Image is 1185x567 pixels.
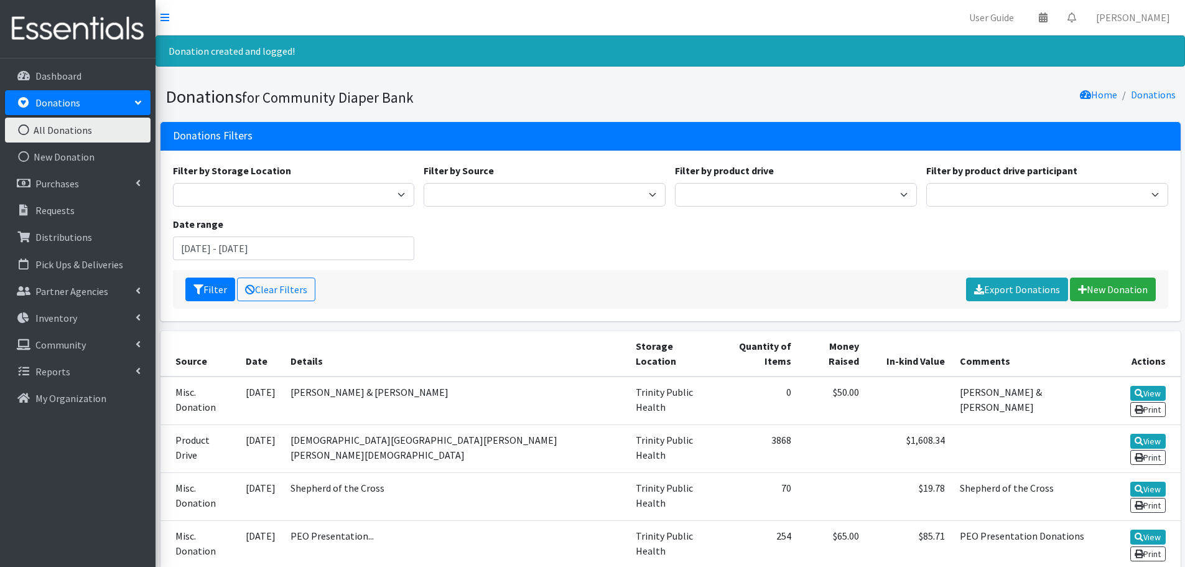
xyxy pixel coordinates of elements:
[5,279,151,304] a: Partner Agencies
[1130,482,1166,497] a: View
[237,278,315,301] a: Clear Filters
[959,5,1024,30] a: User Guide
[952,473,1098,521] td: Shepherd of the Cross
[35,365,70,378] p: Reports
[1098,331,1181,377] th: Actions
[867,331,952,377] th: In-kind Value
[1130,386,1166,401] a: View
[628,377,717,425] td: Trinity Public Health
[5,306,151,330] a: Inventory
[283,424,628,472] td: [DEMOGRAPHIC_DATA][GEOGRAPHIC_DATA][PERSON_NAME][PERSON_NAME][DEMOGRAPHIC_DATA]
[35,177,79,190] p: Purchases
[628,424,717,472] td: Trinity Public Health
[5,198,151,223] a: Requests
[5,144,151,169] a: New Donation
[173,217,223,232] label: Date range
[5,386,151,411] a: My Organization
[35,231,92,243] p: Distributions
[5,171,151,196] a: Purchases
[1070,278,1156,301] a: New Donation
[242,88,414,106] small: for Community Diaper Bank
[238,424,283,472] td: [DATE]
[5,63,151,88] a: Dashboard
[173,237,415,260] input: January 1, 2011 - December 31, 2011
[799,331,866,377] th: Money Raised
[717,424,799,472] td: 3868
[1131,88,1176,101] a: Donations
[717,331,799,377] th: Quantity of Items
[283,473,628,521] td: Shepherd of the Cross
[675,163,774,178] label: Filter by product drive
[1130,450,1166,465] a: Print
[35,392,106,405] p: My Organization
[926,163,1077,178] label: Filter by product drive participant
[1080,88,1117,101] a: Home
[966,278,1068,301] a: Export Donations
[5,332,151,357] a: Community
[35,70,81,82] p: Dashboard
[628,331,717,377] th: Storage Location
[628,473,717,521] td: Trinity Public Health
[165,86,666,108] h1: Donations
[1130,402,1166,417] a: Print
[35,312,77,324] p: Inventory
[35,204,75,217] p: Requests
[867,473,952,521] td: $19.78
[160,473,238,521] td: Misc. Donation
[160,377,238,425] td: Misc. Donation
[1130,546,1166,561] a: Print
[35,258,123,271] p: Pick Ups & Deliveries
[1130,434,1166,449] a: View
[160,331,238,377] th: Source
[1130,498,1166,513] a: Print
[799,377,866,425] td: $50.00
[283,377,628,425] td: [PERSON_NAME] & [PERSON_NAME]
[283,331,628,377] th: Details
[238,473,283,521] td: [DATE]
[867,424,952,472] td: $1,608.34
[1086,5,1180,30] a: [PERSON_NAME]
[5,118,151,143] a: All Donations
[35,339,86,351] p: Community
[5,252,151,277] a: Pick Ups & Deliveries
[35,285,108,298] p: Partner Agencies
[717,377,799,425] td: 0
[185,278,235,301] button: Filter
[424,163,494,178] label: Filter by Source
[156,35,1185,67] div: Donation created and logged!
[952,331,1098,377] th: Comments
[5,359,151,384] a: Reports
[5,225,151,250] a: Distributions
[1130,530,1166,545] a: View
[160,424,238,472] td: Product Drive
[952,377,1098,425] td: [PERSON_NAME] & [PERSON_NAME]
[717,473,799,521] td: 70
[35,96,80,109] p: Donations
[238,377,283,425] td: [DATE]
[5,8,151,50] img: HumanEssentials
[173,129,253,143] h3: Donations Filters
[173,163,291,178] label: Filter by Storage Location
[5,90,151,115] a: Donations
[238,331,283,377] th: Date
